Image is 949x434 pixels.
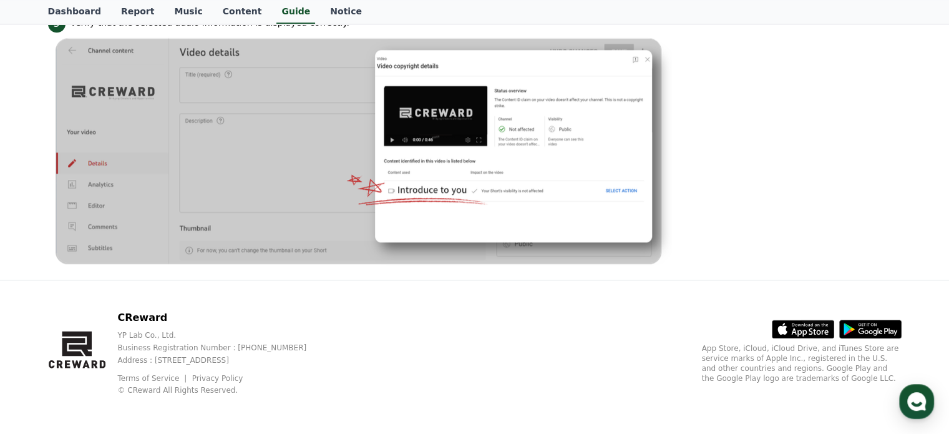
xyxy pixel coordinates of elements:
p: App Store, iCloud, iCloud Drive, and iTunes Store are service marks of Apple Inc., registered in ... [702,343,902,383]
span: Settings [185,349,215,359]
img: 5.png [48,32,672,270]
a: Home [4,330,82,362]
a: Messages [82,330,161,362]
span: Home [32,349,54,359]
p: © CReward All Rights Reserved. [117,385,326,395]
a: Terms of Service [117,374,188,383]
span: Messages [104,350,140,360]
a: Settings [161,330,240,362]
p: CReward [117,310,326,325]
a: Privacy Policy [192,374,243,383]
p: Address : [STREET_ADDRESS] [117,355,326,365]
p: Business Registration Number : [PHONE_NUMBER] [117,343,326,353]
p: YP Lab Co., Ltd. [117,330,326,340]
